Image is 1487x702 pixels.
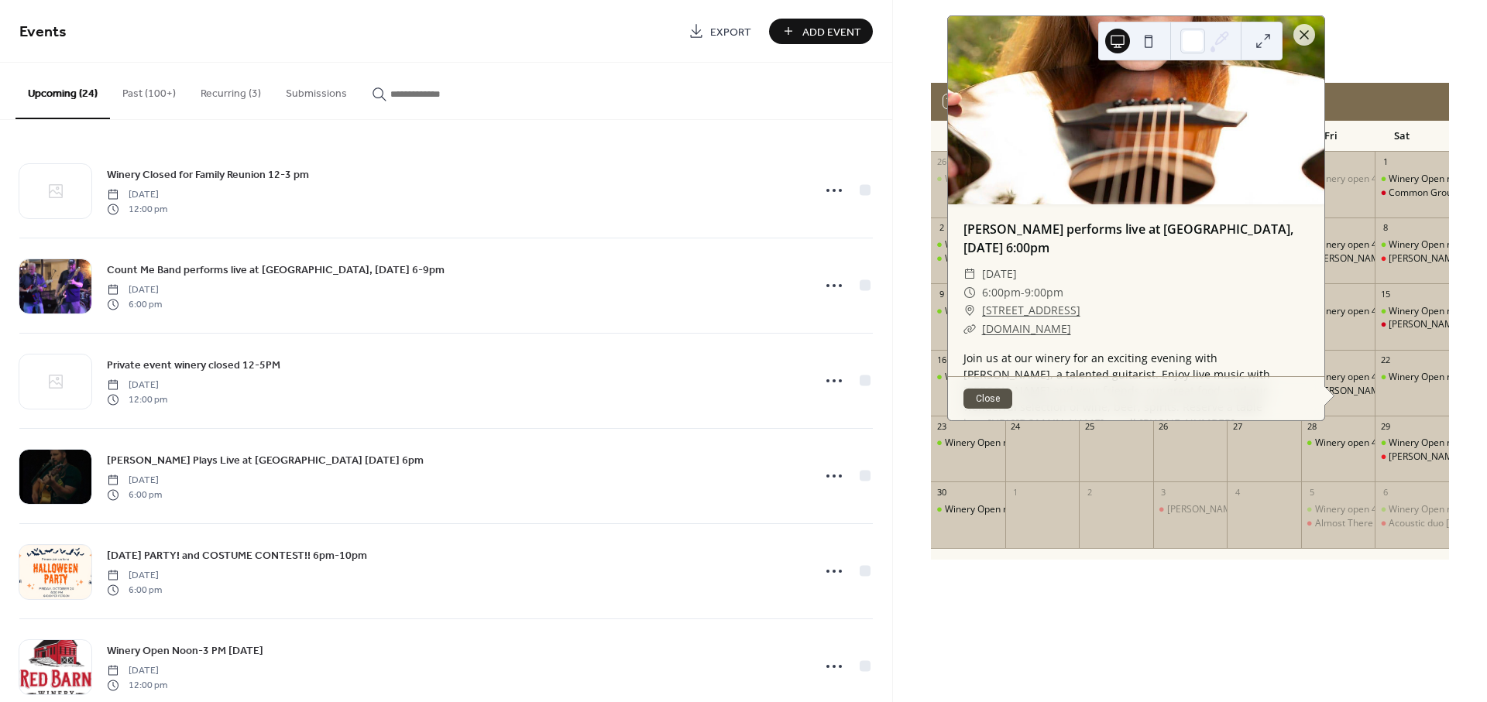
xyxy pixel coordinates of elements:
div: 27 [1231,420,1243,432]
div: Winery open 4-10pm Live Music at 6pm [1301,305,1375,318]
div: Shirley Dragovich is Gashouse Annie at Red Barn Winery on November 29th, 6-9pm. [1375,450,1449,464]
div: Winery Open 3-5 [931,252,1005,265]
span: Events [19,17,67,47]
a: [STREET_ADDRESS] [982,301,1080,320]
div: ​ [963,265,976,283]
span: 12:00 pm [107,202,167,216]
span: [PERSON_NAME] Plays Live at [GEOGRAPHIC_DATA] [DATE] 6pm [107,453,424,469]
div: 2 [1083,486,1095,498]
a: Winery Open Noon-3 PM [DATE] [107,642,263,659]
div: Winery Open noon-5pm [931,173,1005,186]
div: Sarah's Crystal Creations at Red Barn Winery Wednesday, December 3rd at 6pm [1153,503,1228,516]
div: Almost There band plays live from 6-9pm Friday, December 5th at Red Barn Winery [1301,517,1375,530]
div: Winery Open noon-10pm [1375,437,1449,450]
div: 25 [1083,420,1095,432]
div: 1 [1379,156,1391,168]
div: Winery Open noon-5pm [945,305,1047,318]
span: Winery Open Noon-3 PM [DATE] [107,643,263,659]
button: 13[DATE] [938,91,1007,112]
div: Che Zuro plays at Red Barn Winery Saturday, November 8th from 6-9pm [1375,252,1449,265]
div: 6 [1379,486,1391,498]
span: [DATE] PARTY! and COSTUME CONTEST!! 6pm-10pm [107,548,367,564]
div: Winery Open noon-5pm [945,371,1047,384]
div: Dennis Crawford Acoustic kicks it at Red Barn Winery 6-9pm Saturday, November 15th. [1375,318,1449,331]
button: Add Event [769,19,873,44]
div: 23 [936,420,947,432]
div: Sat [1366,121,1437,152]
span: 12:00 pm [107,678,167,692]
div: 26 [936,156,947,168]
button: Submissions [273,63,359,118]
button: Upcoming (24) [15,63,110,119]
div: Winery open 4-10pm Live Music at 6pm [1301,437,1375,450]
div: ​ [963,283,976,302]
div: Winery Open noon-5pm [931,305,1005,318]
div: Winery Open noon-10pm [1375,238,1449,252]
button: Close [963,389,1012,409]
div: 28 [1306,420,1317,432]
span: 6:00 pm [107,297,162,311]
div: 8 [1379,222,1391,234]
a: Export [677,19,763,44]
a: [DOMAIN_NAME] [982,321,1071,336]
span: [DATE] [107,474,162,488]
div: Winery open 4-10pm Live Music at 6pm [1315,503,1485,516]
div: Winery Open noon-5pm [945,503,1047,516]
span: [DATE] [107,188,167,202]
div: 30 [936,486,947,498]
div: Winery open 4-10pm Live Music at 6pm [1301,238,1375,252]
div: Acoustic duo Detention performs live at Red Barn Winery, Saturday December 6th [1375,517,1449,530]
button: Recurring (3) [188,63,273,118]
div: [PERSON_NAME]'s Crystal Creations at [GEOGRAPHIC_DATA] [DATE] 6pm [1167,503,1485,516]
div: Winery Open noon-5pm [931,503,1005,516]
div: Winery Closed for Private Event 12-3 [931,238,1005,252]
a: [PERSON_NAME] performs live at [GEOGRAPHIC_DATA], [DATE] 6:00pm [963,221,1293,256]
div: ​ [963,301,976,320]
div: Winery open 4-10pm Live Music at 6pm [1301,371,1375,384]
button: Past (100+) [110,63,188,118]
span: [DATE] [107,283,162,297]
div: Winery open 4-10pm Live Music at 6pm [1301,503,1375,516]
div: 3 [1158,486,1169,498]
a: Count Me Band performs live at [GEOGRAPHIC_DATA], [DATE] 6-9pm [107,261,445,279]
div: 16 [936,354,947,366]
div: Join us at our winery for an exciting evening with [PERSON_NAME], a talented guitarist. Enjoy liv... [948,350,1324,431]
div: Winery open 4-10pm Live Music at 6pm [1301,173,1375,186]
a: [DATE] PARTY! and COSTUME CONTEST!! 6pm-10pm [107,546,367,564]
div: 2 [936,222,947,234]
div: Winery Open 3-5 [945,252,1017,265]
div: Winery Open noon-5pm [945,173,1047,186]
div: Winery Open noon-5pm [945,437,1047,450]
div: 5 [1306,486,1317,498]
div: 29 [1379,420,1391,432]
a: [PERSON_NAME] Plays Live at [GEOGRAPHIC_DATA] [DATE] 6pm [107,451,424,469]
span: Export [710,24,751,40]
div: 24 [1010,420,1022,432]
div: Winery Open noon-10pm [1375,305,1449,318]
span: Winery Closed for Family Reunion 12-3 pm [107,167,309,183]
span: Count Me Band performs live at [GEOGRAPHIC_DATA], [DATE] 6-9pm [107,262,445,279]
div: Winery Open noon-10pm [1375,173,1449,186]
span: 9:00pm [1025,283,1063,302]
span: [DATE] [107,664,167,678]
span: [DATE] [107,569,162,583]
a: Private event winery closed 12-5PM [107,356,280,374]
div: Winery Closed for Private Event 12-3 [945,238,1102,252]
div: 9 [936,288,947,300]
span: [DATE] [107,378,167,392]
span: 6:00 pm [107,583,162,597]
div: 22 [1379,354,1391,366]
span: - [1021,283,1025,302]
span: Private event winery closed 12-5PM [107,358,280,374]
span: [DATE] [982,265,1017,283]
div: 26 [1158,420,1169,432]
div: Dave Smith Singer/Soloist Acoustical Guitar at Red Barn Winery Friday, November 7th from 6-9pm [1301,252,1375,265]
span: 12:00 pm [107,392,167,406]
div: Winery Open noon-10pm [1375,503,1449,516]
div: Sun [943,121,1014,152]
div: Common Ground - Acoustic at Red Barn Winery, November 1st from 6-9pm [1375,187,1449,200]
span: 6:00 pm [107,488,162,502]
div: 15 [1379,288,1391,300]
div: Winery Open noon-5pm [931,371,1005,384]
